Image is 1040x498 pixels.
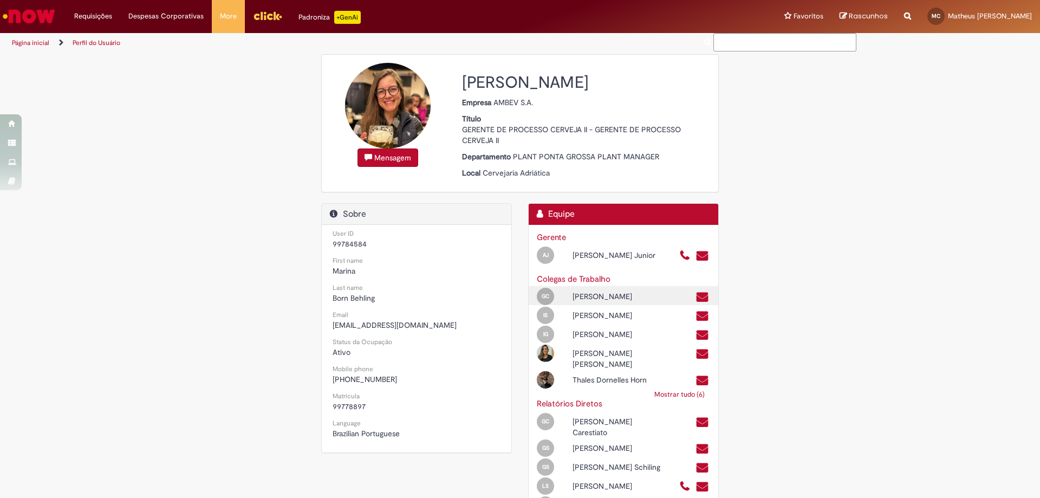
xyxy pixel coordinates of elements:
small: Language [333,419,361,428]
span: IG [543,331,548,338]
a: Enviar um e-mail para 99800125@ambev.com.br [695,348,709,360]
div: [PERSON_NAME] Schiling [564,462,671,473]
small: Email [333,311,348,319]
div: [PERSON_NAME] Junior [564,250,671,261]
a: Mostrar tudo (6) [649,385,710,404]
span: GS [542,444,549,451]
div: Open Profile: Aurelio Pessoa Junior [529,245,671,264]
div: [PERSON_NAME] [564,443,671,454]
div: Open Profile: Julie Santos Valeriano Da Silva [529,343,671,370]
span: Favoritos [794,11,823,22]
a: Enviar um e-mail para 99813882@ambev.com.br [695,329,709,341]
strong: Título [462,114,483,124]
h2: Sobre [330,209,503,219]
a: Rascunhos [840,11,888,22]
small: Matricula [333,392,360,400]
span: Requisições [74,11,112,22]
span: [PHONE_NUMBER] [333,374,397,384]
span: GC [542,418,549,425]
span: Rascunhos [849,11,888,21]
a: Enviar um e-mail para 99813625@ambev.com.br [695,481,709,493]
span: Ativo [333,347,350,357]
span: AJ [543,251,549,258]
div: Padroniza [298,11,361,24]
small: User ID [333,229,354,238]
h3: Relatórios Diretos [537,399,710,409]
div: Open Profile: Lucas Margarido Anselmo Souza [529,476,671,495]
a: Ligar para +55 (37) 984095656 [679,250,691,262]
span: 99784584 [333,239,367,249]
a: Perfil do Usuário [73,38,120,47]
h3: Colegas de Trabalho [537,275,710,284]
strong: Departamento [462,152,513,161]
strong: Empresa [462,98,493,107]
span: Born Behling [333,293,375,303]
div: [PERSON_NAME] [564,329,671,340]
div: Open Profile: Iara Aparecida Teixeira Da Silva [529,305,671,324]
small: First name [333,256,363,265]
span: 99778897 [333,402,366,411]
div: [PERSON_NAME] Carestiato [564,416,671,438]
span: Despesas Corporativas [128,11,204,22]
div: Open Profile: Thales Dornelles Horn [529,370,671,389]
ul: Trilhas de página [8,33,685,53]
span: IS [543,312,548,319]
div: [PERSON_NAME] [564,481,671,491]
div: [PERSON_NAME] [564,310,671,321]
span: AMBEV S.A. [493,98,533,107]
a: Enviar um e-mail para CSTDH@ambev.com.br [695,374,709,387]
span: MC [932,12,940,20]
a: Página inicial [12,38,49,47]
h2: Equipe [537,209,710,219]
h3: Gerente [537,233,710,242]
span: More [220,11,237,22]
img: ServiceNow [1,5,57,27]
span: Brazilian Portuguese [333,429,400,438]
h2: [PERSON_NAME] [462,74,710,92]
div: Thales Dornelles Horn [564,374,671,385]
span: GC [542,293,549,300]
a: Ligar para +55 (14) 997130479 [679,481,691,493]
div: Open Profile: Gabriel Silverio Braz Cortes [529,286,671,305]
small: Last name [333,283,363,292]
div: Open Profile: Gabriel Lengruber Carestiato [529,411,671,438]
button: Pesquisar [701,33,714,51]
div: [PERSON_NAME] [564,291,671,302]
div: [PERSON_NAME] [PERSON_NAME] [564,348,671,370]
small: Mobile phone [333,365,373,373]
a: Enviar um e-mail para 99810526@ambev.com.br [695,291,709,303]
div: Open Profile: Gabrielly Mercer Da Silva [529,438,671,457]
a: Enviar um e-mail para 99844264@ambev.com.br [695,443,709,455]
p: +GenAi [334,11,361,24]
span: Matheus [PERSON_NAME] [948,11,1032,21]
img: click_logo_yellow_360x200.png [253,8,282,24]
button: Mensagem [357,148,418,167]
span: [EMAIL_ADDRESS][DOMAIN_NAME] [333,320,457,330]
strong: Local [462,168,483,178]
span: GS [542,463,549,470]
a: Enviar um e-mail para 99846869@ambev.com.br [695,462,709,474]
a: Enviar um e-mail para 99800440@ambev.com.br [695,416,709,429]
span: LS [542,482,549,489]
span: PLANT PONTA GROSSA PLANT MANAGER [513,152,659,161]
span: Marina [333,266,355,276]
div: Open Profile: Isabela Gazzillo [529,324,671,343]
a: Enviar um e-mail para aurelio.pessoa@ambev.com.br [695,250,709,262]
div: Open Profile: Gilmar Thiago Schiling [529,457,671,476]
span: Cervejaria Adriática [483,168,550,178]
small: Status da Ocupação [333,338,392,346]
span: GERENTE DE PROCESSO CERVEJA II - GERENTE DE PROCESSO CERVEJA II [462,125,681,145]
a: Enviar um e-mail para 99775119@ambev.com.br [695,310,709,322]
